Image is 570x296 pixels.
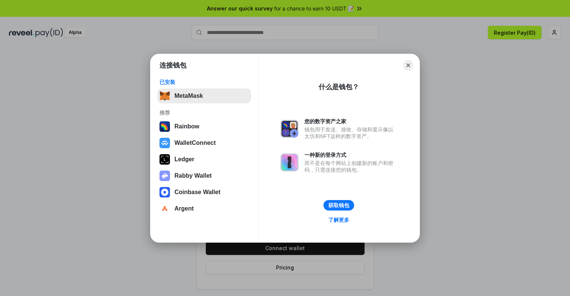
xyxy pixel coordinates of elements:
a: 了解更多 [324,215,354,225]
div: MetaMask [174,93,203,99]
div: 一种新的登录方式 [304,152,397,158]
div: 什么是钱包？ [319,82,359,91]
img: svg+xml,%3Csvg%20fill%3D%22none%22%20height%3D%2233%22%20viewBox%3D%220%200%2035%2033%22%20width%... [159,91,170,101]
div: 您的数字资产之家 [304,118,397,125]
img: svg+xml,%3Csvg%20width%3D%2228%22%20height%3D%2228%22%20viewBox%3D%220%200%2028%2028%22%20fill%3D... [159,187,170,197]
img: svg+xml,%3Csvg%20width%3D%2228%22%20height%3D%2228%22%20viewBox%3D%220%200%2028%2028%22%20fill%3D... [159,203,170,214]
div: Argent [174,205,194,212]
img: svg+xml,%3Csvg%20xmlns%3D%22http%3A%2F%2Fwww.w3.org%2F2000%2Fsvg%22%20fill%3D%22none%22%20viewBox... [159,171,170,181]
div: 已安装 [159,79,249,85]
button: Rabby Wallet [157,168,251,183]
img: svg+xml,%3Csvg%20xmlns%3D%22http%3A%2F%2Fwww.w3.org%2F2000%2Fsvg%22%20fill%3D%22none%22%20viewBox... [281,120,298,138]
button: Ledger [157,152,251,167]
div: Rainbow [174,123,199,130]
div: 推荐 [159,109,249,116]
img: svg+xml,%3Csvg%20xmlns%3D%22http%3A%2F%2Fwww.w3.org%2F2000%2Fsvg%22%20width%3D%2228%22%20height%3... [159,154,170,165]
button: Rainbow [157,119,251,134]
img: svg+xml,%3Csvg%20width%3D%22120%22%20height%3D%22120%22%20viewBox%3D%220%200%20120%20120%22%20fil... [159,121,170,132]
button: WalletConnect [157,135,251,150]
button: Close [403,60,413,71]
div: 而不是在每个网站上创建新的账户和密码，只需连接您的钱包。 [304,160,397,173]
button: MetaMask [157,88,251,103]
div: WalletConnect [174,140,216,146]
div: Coinbase Wallet [174,189,220,196]
img: svg+xml,%3Csvg%20xmlns%3D%22http%3A%2F%2Fwww.w3.org%2F2000%2Fsvg%22%20fill%3D%22none%22%20viewBox... [281,153,298,171]
div: 了解更多 [328,216,349,223]
button: Argent [157,201,251,216]
img: svg+xml,%3Csvg%20width%3D%2228%22%20height%3D%2228%22%20viewBox%3D%220%200%2028%2028%22%20fill%3D... [159,138,170,148]
h1: 连接钱包 [159,61,186,70]
div: 钱包用于发送、接收、存储和显示像以太坊和NFT这样的数字资产。 [304,126,397,140]
div: Rabby Wallet [174,172,212,179]
button: Coinbase Wallet [157,185,251,200]
button: 获取钱包 [323,200,354,211]
div: 获取钱包 [328,202,349,209]
div: Ledger [174,156,194,163]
